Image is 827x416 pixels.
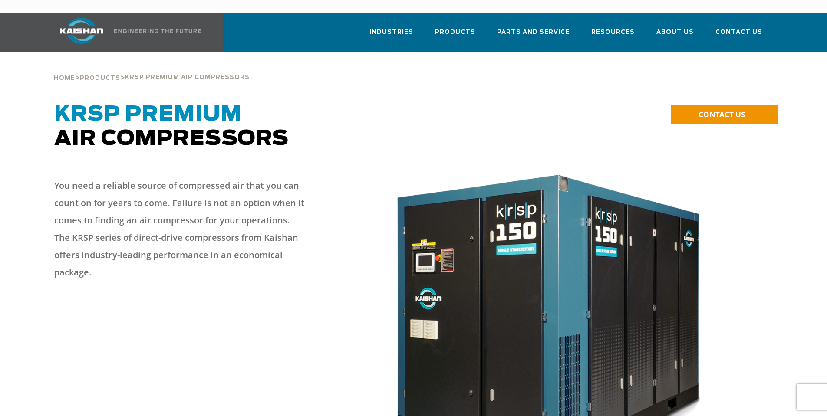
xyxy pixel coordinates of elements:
[114,29,201,33] img: Engineering the future
[715,27,762,37] span: Contact Us
[591,21,635,50] a: Resources
[497,27,570,37] span: Parts and Service
[80,75,120,81] span: Products
[54,75,75,81] span: Home
[435,21,475,50] a: Products
[656,27,694,37] span: About Us
[656,21,694,50] a: About Us
[54,52,250,85] div: > >
[369,27,413,37] span: Industries
[49,13,203,52] a: Kaishan USA
[125,75,250,80] span: krsp premium air compressors
[591,27,635,37] span: Resources
[49,18,114,44] img: kaishan logo
[54,104,242,125] span: KRSP Premium
[369,21,413,50] a: Industries
[54,74,75,82] a: Home
[699,109,745,119] span: CONTACT US
[54,177,306,281] p: You need a reliable source of compressed air that you can count on for years to come. Failure is ...
[80,74,120,82] a: Products
[671,105,778,124] a: CONTACT US
[54,104,289,149] span: Air Compressors
[435,27,475,37] span: Products
[497,21,570,50] a: Parts and Service
[715,21,762,50] a: Contact Us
